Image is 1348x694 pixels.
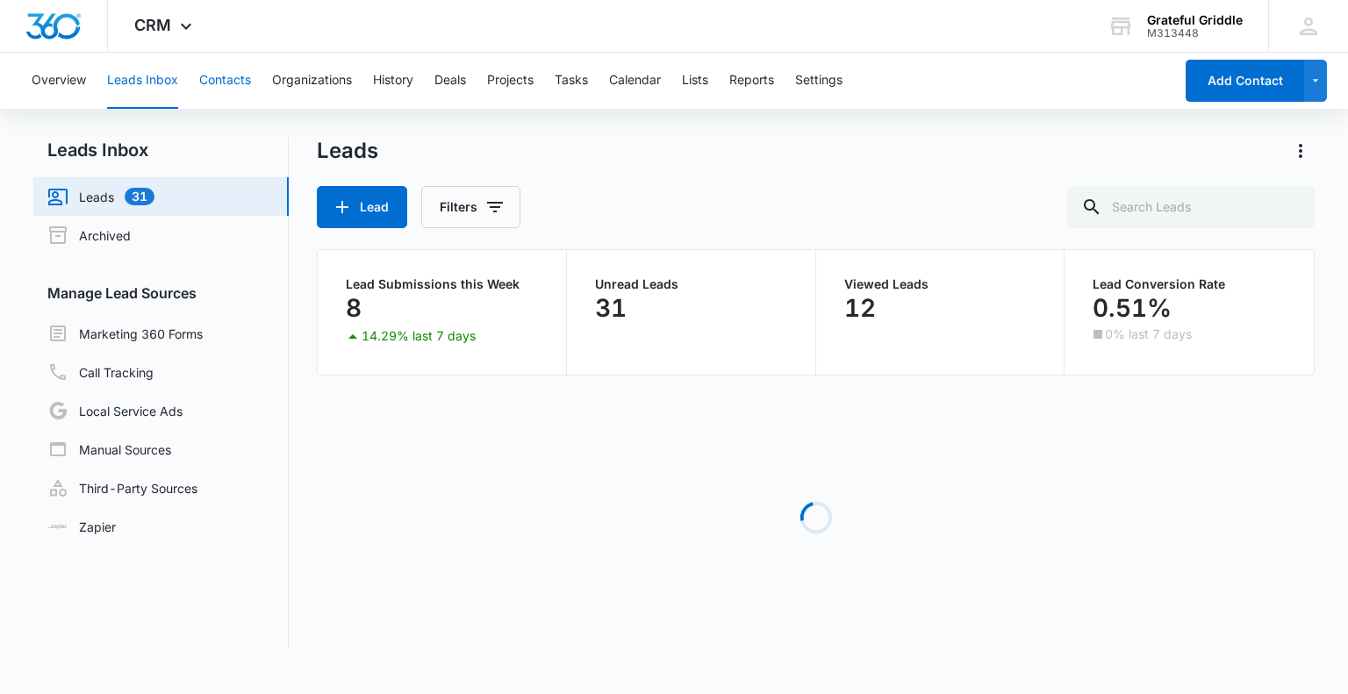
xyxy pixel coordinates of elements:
button: Organizations [272,53,352,109]
a: Local Service Ads [47,400,183,421]
button: Projects [487,53,534,109]
button: Overview [32,53,86,109]
p: 0.51% [1093,294,1172,322]
p: Lead Conversion Rate [1093,278,1286,290]
button: Lead [317,186,407,228]
a: Zapier [47,518,116,536]
button: Calendar [609,53,661,109]
h3: Manage Lead Sources [33,283,289,304]
p: 12 [844,294,876,322]
h1: Leads [317,138,378,164]
button: Actions [1287,137,1315,165]
a: Call Tracking [47,361,154,383]
button: Contacts [199,53,251,109]
p: Lead Submissions this Week [346,278,538,290]
p: 31 [595,294,627,322]
input: Search Leads [1067,186,1315,228]
a: Manual Sources [47,439,171,460]
a: Marketing 360 Forms [47,323,203,344]
div: account id [1147,27,1243,39]
button: Filters [421,186,520,228]
a: Leads31 [47,186,154,207]
p: Viewed Leads [844,278,1036,290]
button: Lists [682,53,708,109]
p: 0% last 7 days [1105,328,1192,340]
button: Leads Inbox [107,53,178,109]
a: Third-Party Sources [47,477,197,498]
p: 14.29% last 7 days [362,330,476,342]
div: account name [1147,13,1243,27]
button: Reports [729,53,774,109]
button: Settings [795,53,842,109]
p: Unread Leads [595,278,787,290]
a: Archived [47,225,131,246]
h2: Leads Inbox [33,137,289,163]
button: Deals [434,53,466,109]
span: CRM [134,16,171,34]
button: Tasks [555,53,588,109]
button: History [373,53,413,109]
button: Add Contact [1186,60,1304,102]
p: 8 [346,294,362,322]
